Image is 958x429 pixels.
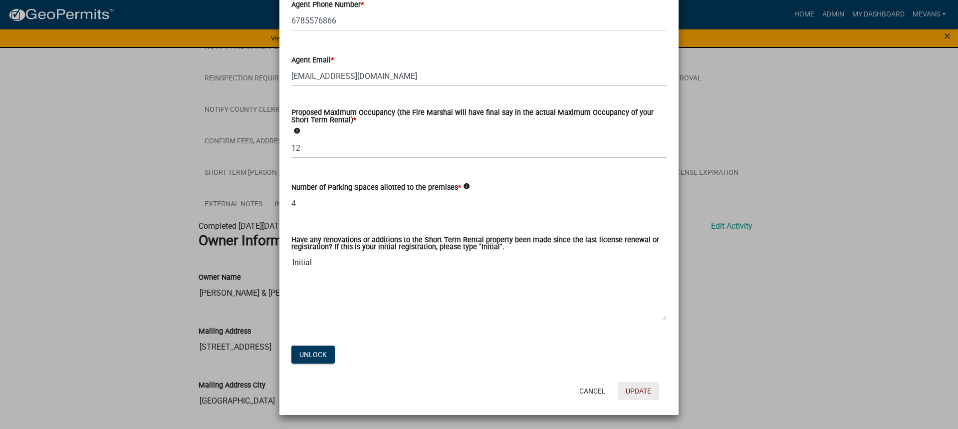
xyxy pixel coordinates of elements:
label: Proposed Maximum Occupancy (the Fire Marshal will have final say in the actual Maximum Occupancy ... [291,109,667,124]
label: Agent Email [291,57,334,64]
label: Have any renovations or additions to the Short Term Rental property been made since the last lice... [291,237,667,251]
label: Number of Parking Spaces allotted to the premises [291,184,461,191]
button: Unlock [291,346,335,364]
i: info [463,183,470,190]
label: Agent Phone Number [291,1,364,8]
button: Update [618,382,659,400]
i: info [293,127,300,134]
textarea: Initial [291,253,667,321]
button: Cancel [571,382,614,400]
